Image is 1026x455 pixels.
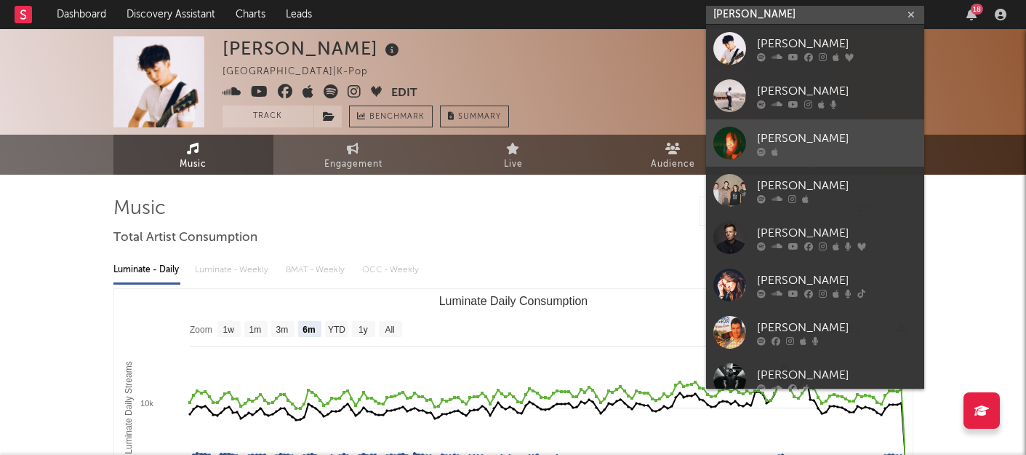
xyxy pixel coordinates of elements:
a: [PERSON_NAME] [706,261,924,309]
span: Total Artist Consumption [113,229,257,247]
div: 18 [971,4,983,15]
text: All [385,325,394,335]
div: [PERSON_NAME] [757,272,917,289]
span: Live [504,156,523,173]
div: [PERSON_NAME] [757,319,917,336]
text: Luminate Daily Consumption [438,295,588,307]
button: Track [223,106,313,127]
text: 1w [223,325,234,335]
a: Engagement [273,135,433,175]
span: Engagement [324,156,382,173]
a: [PERSON_NAME] [706,309,924,356]
div: [PERSON_NAME] [757,177,917,194]
a: [PERSON_NAME] [706,167,924,214]
a: Audience [593,135,753,175]
div: [GEOGRAPHIC_DATA] | K-Pop [223,63,385,81]
text: 10k [140,399,153,408]
button: Summary [440,106,509,127]
a: Music [113,135,273,175]
div: Luminate - Daily [113,258,180,282]
text: Luminate Daily Streams [123,361,133,454]
text: YTD [327,325,345,335]
div: [PERSON_NAME] [757,82,917,100]
div: [PERSON_NAME] [757,35,917,52]
a: Live [433,135,593,175]
input: Search for artists [706,6,924,24]
div: [PERSON_NAME] [223,36,403,60]
button: Edit [391,84,417,103]
a: [PERSON_NAME] [706,25,924,72]
span: Music [180,156,207,173]
a: [PERSON_NAME] [706,119,924,167]
div: [PERSON_NAME] [757,224,917,242]
a: [PERSON_NAME] [706,356,924,403]
text: 6m [302,325,315,335]
text: 1y [358,325,368,335]
text: 3m [276,325,288,335]
text: 1m [249,325,261,335]
a: [PERSON_NAME] [706,214,924,261]
span: Audience [651,156,695,173]
button: 18 [966,9,977,20]
input: Search by song name or URL [700,206,853,218]
div: [PERSON_NAME] [757,366,917,384]
text: Zoom [190,325,212,335]
a: Benchmark [349,106,433,127]
span: Summary [458,113,501,121]
span: Benchmark [369,108,425,126]
a: [PERSON_NAME] [706,72,924,119]
div: [PERSON_NAME] [757,130,917,147]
